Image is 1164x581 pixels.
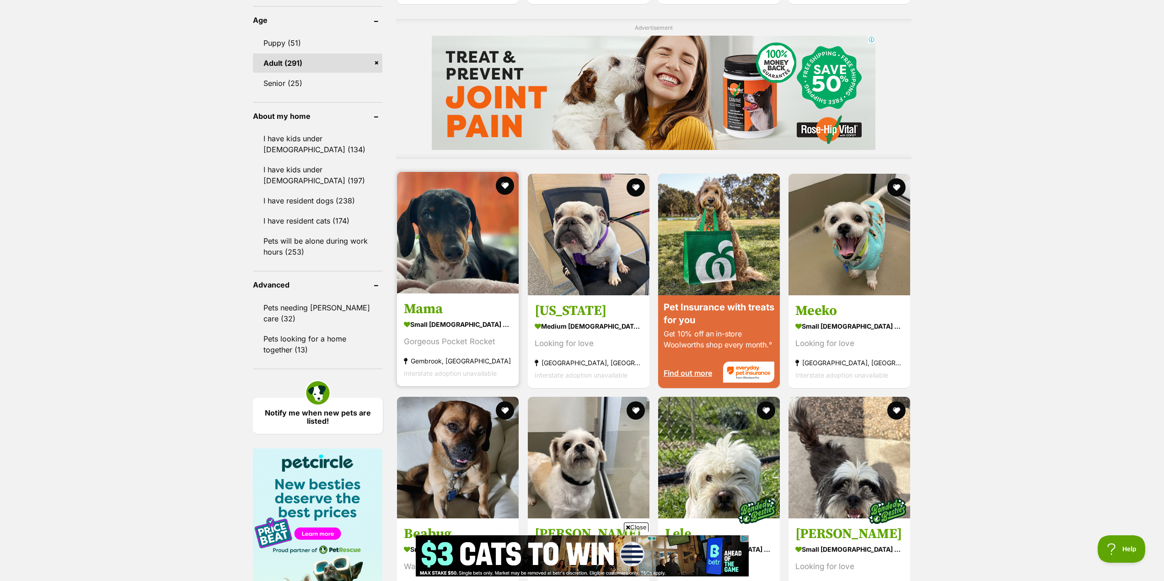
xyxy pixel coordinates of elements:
iframe: Advertisement [432,36,875,150]
strong: small [DEMOGRAPHIC_DATA] Dog [795,542,903,555]
div: Gorgeous Pocket Rocket [404,336,512,348]
strong: [GEOGRAPHIC_DATA], [GEOGRAPHIC_DATA] [535,357,643,369]
a: I have resident dogs (238) [253,191,383,210]
h3: Mama [404,300,512,318]
a: Meeko small [DEMOGRAPHIC_DATA] Dog Looking for love [GEOGRAPHIC_DATA], [GEOGRAPHIC_DATA] Intersta... [789,295,910,388]
img: Georgia - British Bulldog [528,174,649,295]
a: Mama small [DEMOGRAPHIC_DATA] Dog Gorgeous Pocket Rocket Gembrook, [GEOGRAPHIC_DATA] Interstate a... [397,293,519,386]
a: Pets will be alone during work hours (253) [253,231,383,261]
span: Close [624,522,649,532]
strong: medium [DEMOGRAPHIC_DATA] Dog [535,320,643,333]
header: Advanced [253,281,383,289]
a: Adult (291) [253,53,383,73]
div: Looking for love [795,337,903,350]
img: Lele - Maltese x Shih Tzu Dog [658,397,780,518]
header: About my home [253,112,383,120]
span: Interstate adoption unavailable [404,369,497,377]
a: Notify me when new pets are listed! [253,398,383,434]
strong: small [DEMOGRAPHIC_DATA] Dog [404,318,512,331]
button: favourite [496,176,515,195]
button: favourite [627,401,645,420]
div: Looking for love [535,337,643,350]
a: [US_STATE] medium [DEMOGRAPHIC_DATA] Dog Looking for love [GEOGRAPHIC_DATA], [GEOGRAPHIC_DATA] In... [528,295,649,388]
img: Milo - Maltese Dog [528,397,649,518]
h3: [PERSON_NAME] [795,525,903,542]
h3: Beabug [404,525,512,542]
button: favourite [888,401,906,420]
iframe: Advertisement [416,535,749,576]
a: Pets needing [PERSON_NAME] care (32) [253,298,383,328]
strong: Gembrook, [GEOGRAPHIC_DATA] [404,355,512,367]
a: I have resident cats (174) [253,211,383,230]
strong: small [DEMOGRAPHIC_DATA] Dog [795,320,903,333]
strong: small [DEMOGRAPHIC_DATA] Dog [404,542,512,555]
iframe: Help Scout Beacon - Open [1098,535,1146,563]
button: favourite [627,178,645,197]
span: Interstate adoption unavailable [535,371,628,379]
h3: Lele [665,525,773,542]
div: Way too handsome [404,560,512,572]
a: Pets looking for a home together (13) [253,329,383,359]
div: Advertisement [396,19,911,159]
h3: [PERSON_NAME] [535,525,643,542]
header: Age [253,16,383,24]
div: Looking for love [665,560,773,572]
span: Interstate adoption unavailable [795,371,888,379]
a: Senior (25) [253,74,383,93]
img: Beabug - Pug x Beagle Dog [397,397,519,518]
h3: Meeko [795,302,903,320]
img: bonded besties [734,488,780,533]
h3: [US_STATE] [535,302,643,320]
div: Looking for love [795,560,903,572]
img: bonded besties [865,488,911,533]
img: Nita - Maltese x Shih Tzu Dog [789,397,910,518]
img: Meeko - Maltese Dog [789,174,910,295]
strong: small [DEMOGRAPHIC_DATA] Dog [665,542,773,555]
strong: [GEOGRAPHIC_DATA], [GEOGRAPHIC_DATA] [795,357,903,369]
a: I have kids under [DEMOGRAPHIC_DATA] (197) [253,160,383,190]
a: Puppy (51) [253,33,383,53]
img: Mama - Dachshund (Miniature Smooth Haired) Dog [397,172,519,293]
button: favourite [496,401,515,420]
button: favourite [757,401,775,420]
button: favourite [888,178,906,197]
a: I have kids under [DEMOGRAPHIC_DATA] (134) [253,129,383,159]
